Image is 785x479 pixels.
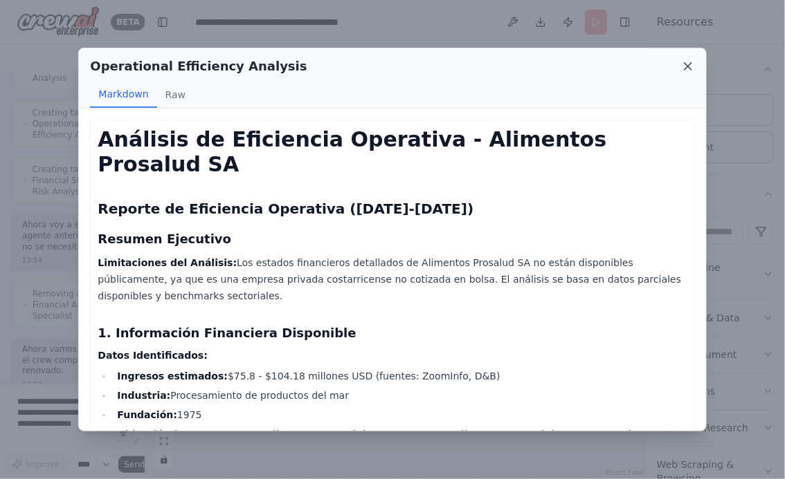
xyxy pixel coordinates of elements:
h3: 1. Información Financiera Disponible [98,323,687,343]
p: Los estados financieros detallados de Alimentos Prosalud SA no están disponibles públicamente, ya... [98,254,687,304]
strong: Ingresos estimados: [117,370,228,382]
h4: Datos Identificados: [98,348,687,362]
h1: Análisis de Eficiencia Operativa - Alimentos Prosalud SA [98,127,687,177]
strong: Limitaciones del Análisis: [98,257,237,268]
li: [GEOGRAPHIC_DATA][PERSON_NAME], [GEOGRAPHIC_DATA][PERSON_NAME], [PERSON_NAME][GEOGRAPHIC_DATA] [113,426,687,459]
h2: Operational Efficiency Analysis [90,57,307,76]
li: 1975 [113,406,687,423]
li: Procesamiento de productos del mar [113,387,687,404]
h3: Resumen Ejecutivo [98,229,687,249]
button: Markdown [90,82,156,108]
strong: Industria: [117,390,170,401]
strong: Ubicación: [117,429,174,440]
h2: Reporte de Eficiencia Operativa ([DATE]-[DATE]) [98,199,687,218]
li: $75.8 - $104.18 millones USD (fuentes: ZoomInfo, D&B) [113,368,687,384]
strong: Fundación: [117,409,177,420]
button: Raw [157,82,194,108]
